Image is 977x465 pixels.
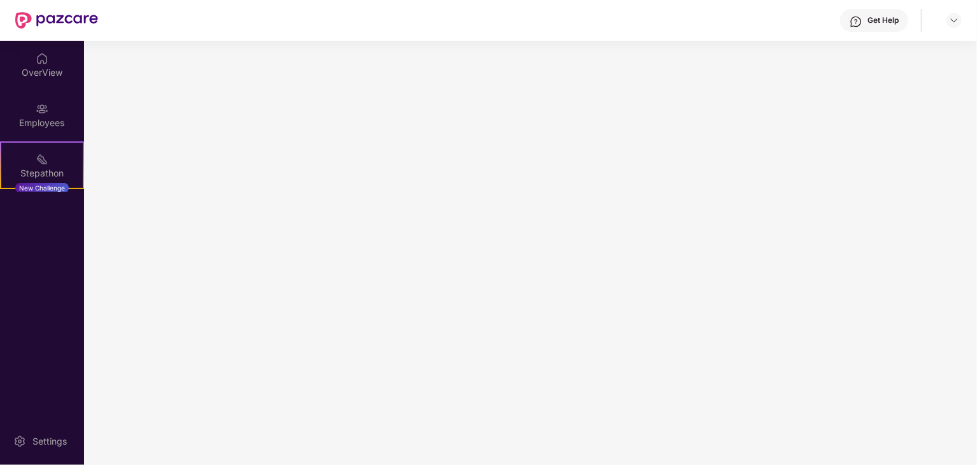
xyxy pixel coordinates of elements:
img: svg+xml;base64,PHN2ZyBpZD0iSG9tZSIgeG1sbnM9Imh0dHA6Ly93d3cudzMub3JnLzIwMDAvc3ZnIiB3aWR0aD0iMjAiIG... [36,52,48,65]
img: svg+xml;base64,PHN2ZyBpZD0iRW1wbG95ZWVzIiB4bWxucz0iaHR0cDovL3d3dy53My5vcmcvMjAwMC9zdmciIHdpZHRoPS... [36,103,48,115]
img: svg+xml;base64,PHN2ZyBpZD0iU2V0dGluZy0yMHgyMCIgeG1sbnM9Imh0dHA6Ly93d3cudzMub3JnLzIwMDAvc3ZnIiB3aW... [13,435,26,448]
div: Stepathon [1,167,83,180]
div: New Challenge [15,183,69,193]
img: svg+xml;base64,PHN2ZyB4bWxucz0iaHR0cDovL3d3dy53My5vcmcvMjAwMC9zdmciIHdpZHRoPSIyMSIgaGVpZ2h0PSIyMC... [36,153,48,166]
div: Get Help [867,15,899,25]
img: svg+xml;base64,PHN2ZyBpZD0iSGVscC0zMngzMiIgeG1sbnM9Imh0dHA6Ly93d3cudzMub3JnLzIwMDAvc3ZnIiB3aWR0aD... [850,15,862,28]
img: svg+xml;base64,PHN2ZyBpZD0iRHJvcGRvd24tMzJ4MzIiIHhtbG5zPSJodHRwOi8vd3d3LnczLm9yZy8yMDAwL3N2ZyIgd2... [949,15,959,25]
div: Settings [29,435,71,448]
img: New Pazcare Logo [15,12,98,29]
